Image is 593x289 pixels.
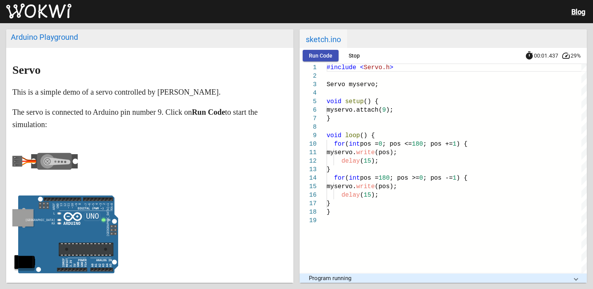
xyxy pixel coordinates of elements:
span: Servo.h [364,64,390,71]
span: myservo.attach( [327,107,382,114]
span: } [327,115,330,122]
div: 12 [300,157,317,165]
div: 16 [300,191,317,199]
div: 11 [300,148,317,157]
span: 0 [378,141,382,148]
span: myservo. [327,149,356,156]
button: Run Code [303,50,339,61]
span: 15 [364,192,371,199]
div: 4 [300,89,317,97]
div: 15 [300,182,317,191]
span: delay [341,192,360,199]
div: 1 [300,63,317,72]
span: write [356,149,375,156]
span: } [327,209,330,216]
div: 9 [300,131,317,140]
span: } [327,200,330,207]
span: ; pos >= [390,175,419,182]
span: delay [341,158,360,165]
span: void [327,132,341,139]
div: 3 [300,80,317,89]
span: ); [371,158,378,165]
span: 180 [378,175,390,182]
span: pos = [360,175,378,182]
span: ; pos <= [382,141,412,148]
span: 29% [571,53,587,58]
span: Run Code [309,53,332,59]
span: 1 [453,141,457,148]
div: 5 [300,97,317,106]
a: Blog [571,8,585,16]
span: int [349,141,360,148]
div: 8 [300,123,317,131]
span: ( [360,192,364,199]
span: ( [360,158,364,165]
div: 14 [300,174,317,182]
span: ); [371,192,378,199]
strong: Run Code [192,108,225,116]
span: sketch.ino [300,29,347,48]
span: ) { [456,141,468,148]
span: 00:01.437 [534,53,558,59]
span: Servo myservo; [327,81,378,88]
mat-expansion-panel-header: Program running [300,274,587,283]
span: } [327,166,330,173]
div: 2 [300,72,317,80]
div: 17 [300,199,317,208]
span: ( [345,141,349,148]
span: for [334,175,345,182]
div: 18 [300,208,317,216]
div: 13 [300,165,317,174]
mat-panel-title: Program running [309,275,568,282]
span: 9 [382,107,386,114]
span: ( [345,175,349,182]
h1: Servo [12,64,287,76]
span: void [327,98,341,105]
span: for [334,141,345,148]
span: myservo. [327,183,356,190]
span: ; pos += [423,141,453,148]
span: < [360,64,364,71]
span: 0 [419,175,423,182]
span: (pos); [375,149,397,156]
span: 1 [453,175,457,182]
span: int [349,175,360,182]
div: 10 [300,140,317,148]
span: loop [345,132,360,139]
mat-icon: speed [561,51,571,60]
span: 15 [364,158,371,165]
div: Arduino Playground [11,32,289,42]
div: 19 [300,216,317,225]
span: pos = [360,141,378,148]
span: (pos); [375,183,397,190]
img: Wokwi [6,3,71,19]
div: 7 [300,114,317,123]
button: Stop [342,50,366,61]
span: setup [345,98,364,105]
span: write [356,183,375,190]
span: Stop [349,53,360,59]
span: 180 [412,141,423,148]
p: The servo is connected to Arduino pin number 9. Click on to start the simulation: [12,106,287,131]
mat-icon: timer [525,51,534,60]
span: > [390,64,393,71]
span: ; pos -= [423,175,453,182]
span: () { [360,132,374,139]
p: This is a simple demo of a servo controlled by [PERSON_NAME]. [12,86,287,98]
span: () { [364,98,378,105]
span: #include [327,64,356,71]
div: 6 [300,106,317,114]
span: ); [386,107,393,114]
span: ) { [456,175,468,182]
